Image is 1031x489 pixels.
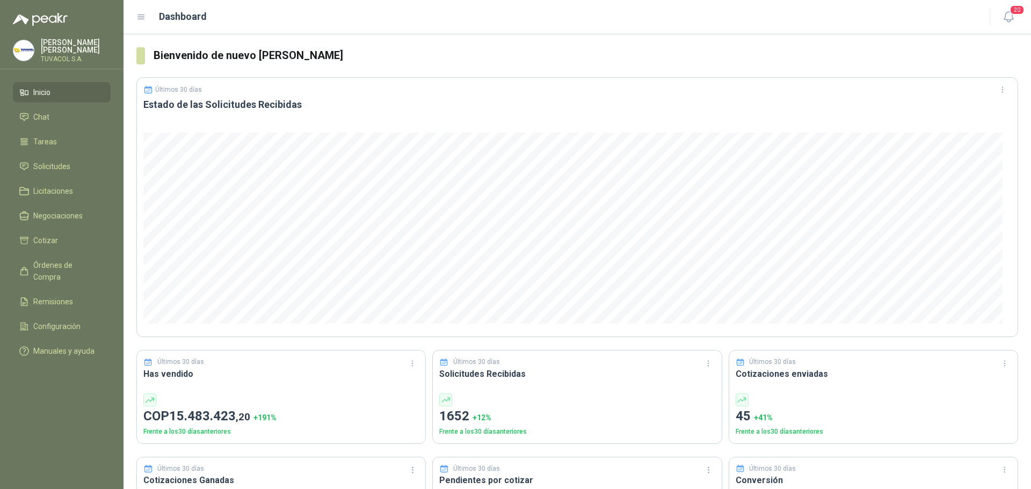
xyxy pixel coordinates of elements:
a: Licitaciones [13,181,111,201]
a: Remisiones [13,291,111,312]
h3: Bienvenido de nuevo [PERSON_NAME] [154,47,1018,64]
span: Manuales y ayuda [33,345,95,357]
a: Tareas [13,132,111,152]
span: Chat [33,111,49,123]
p: Últimos 30 días [453,357,500,367]
p: Últimos 30 días [157,464,204,474]
span: 15.483.423 [169,408,250,424]
span: ,20 [236,411,250,423]
span: + 191 % [253,413,277,422]
img: Logo peakr [13,13,68,26]
h3: Pendientes por cotizar [439,473,715,487]
h3: Estado de las Solicitudes Recibidas [143,98,1011,111]
p: COP [143,406,419,427]
button: 20 [999,8,1018,27]
span: Inicio [33,86,50,98]
span: Negociaciones [33,210,83,222]
p: 1652 [439,406,715,427]
p: Últimos 30 días [749,464,796,474]
span: Órdenes de Compra [33,259,100,283]
h1: Dashboard [159,9,207,24]
h3: Solicitudes Recibidas [439,367,715,381]
span: Solicitudes [33,160,70,172]
h3: Has vendido [143,367,419,381]
a: Solicitudes [13,156,111,177]
a: Negociaciones [13,206,111,226]
a: Manuales y ayuda [13,341,111,361]
span: Tareas [33,136,57,148]
span: Cotizar [33,235,58,246]
p: Frente a los 30 días anteriores [143,427,419,437]
a: Inicio [13,82,111,103]
img: Company Logo [13,40,34,61]
p: TUVACOL S.A. [41,56,111,62]
a: Cotizar [13,230,111,251]
p: Últimos 30 días [157,357,204,367]
a: Chat [13,107,111,127]
p: Últimos 30 días [453,464,500,474]
span: Remisiones [33,296,73,308]
p: Últimos 30 días [749,357,796,367]
h3: Cotizaciones enviadas [736,367,1011,381]
p: Últimos 30 días [155,86,202,93]
span: + 12 % [473,413,491,422]
a: Órdenes de Compra [13,255,111,287]
p: Frente a los 30 días anteriores [736,427,1011,437]
h3: Cotizaciones Ganadas [143,473,419,487]
p: 45 [736,406,1011,427]
p: Frente a los 30 días anteriores [439,427,715,437]
span: + 41 % [754,413,773,422]
span: Configuración [33,320,81,332]
span: 20 [1010,5,1025,15]
a: Configuración [13,316,111,337]
h3: Conversión [736,473,1011,487]
p: [PERSON_NAME] [PERSON_NAME] [41,39,111,54]
span: Licitaciones [33,185,73,197]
